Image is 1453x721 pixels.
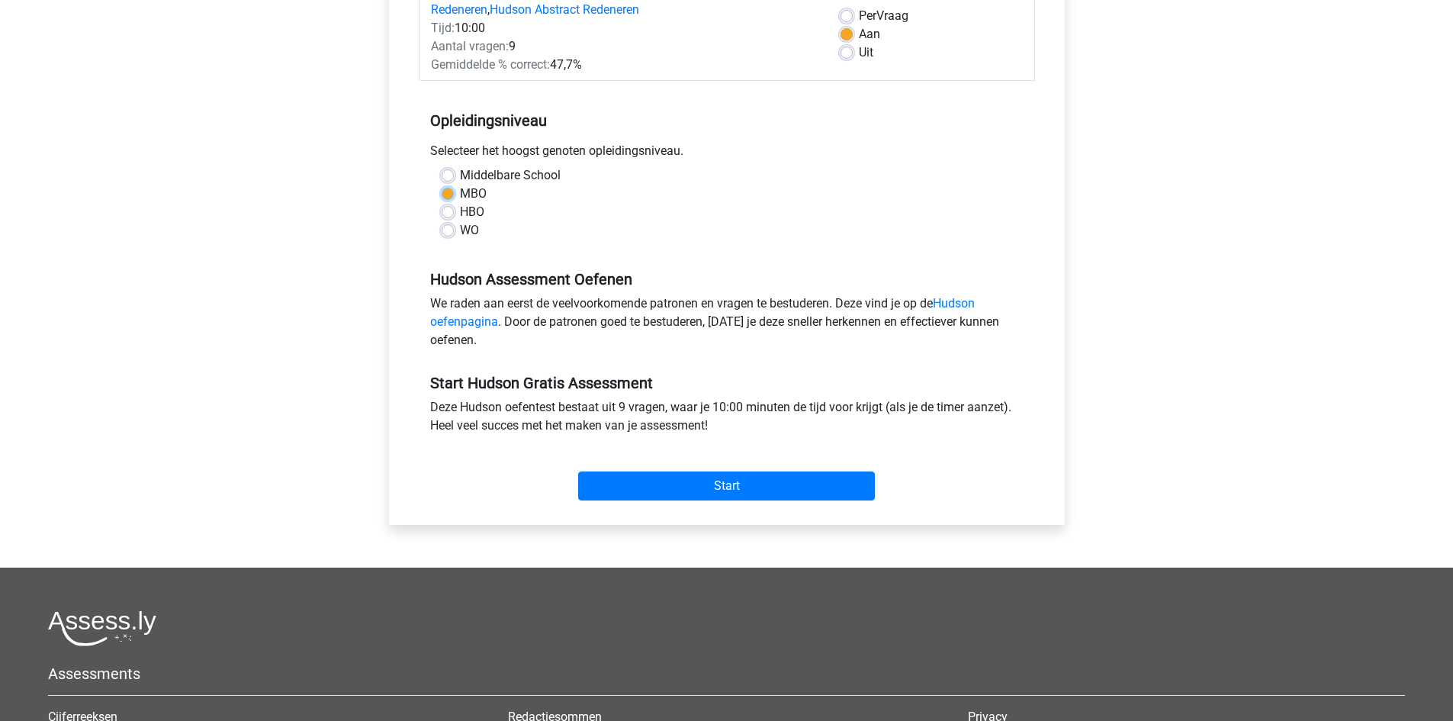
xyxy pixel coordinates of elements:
h5: Opleidingsniveau [430,105,1024,136]
input: Start [578,472,875,501]
img: Assessly logo [48,610,156,646]
label: WO [460,221,479,240]
label: Middelbare School [460,166,561,185]
div: Deze Hudson oefentest bestaat uit 9 vragen, waar je 10:00 minuten de tijd voor krijgt (als je de ... [419,398,1035,441]
label: HBO [460,203,484,221]
label: MBO [460,185,487,203]
div: Selecteer het hoogst genoten opleidingsniveau. [419,142,1035,166]
div: 47,7% [420,56,829,74]
span: Tijd: [431,21,455,35]
div: 10:00 [420,19,829,37]
a: Hudson Abstract Redeneren [490,2,639,17]
h5: Start Hudson Gratis Assessment [430,374,1024,392]
h5: Assessments [48,665,1405,683]
label: Uit [859,43,873,62]
span: Per [859,8,876,23]
label: Aan [859,25,880,43]
h5: Hudson Assessment Oefenen [430,270,1024,288]
span: Gemiddelde % correct: [431,57,550,72]
div: We raden aan eerst de veelvoorkomende patronen en vragen te bestuderen. Deze vind je op de . Door... [419,295,1035,356]
span: Aantal vragen: [431,39,509,53]
div: 9 [420,37,829,56]
label: Vraag [859,7,908,25]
